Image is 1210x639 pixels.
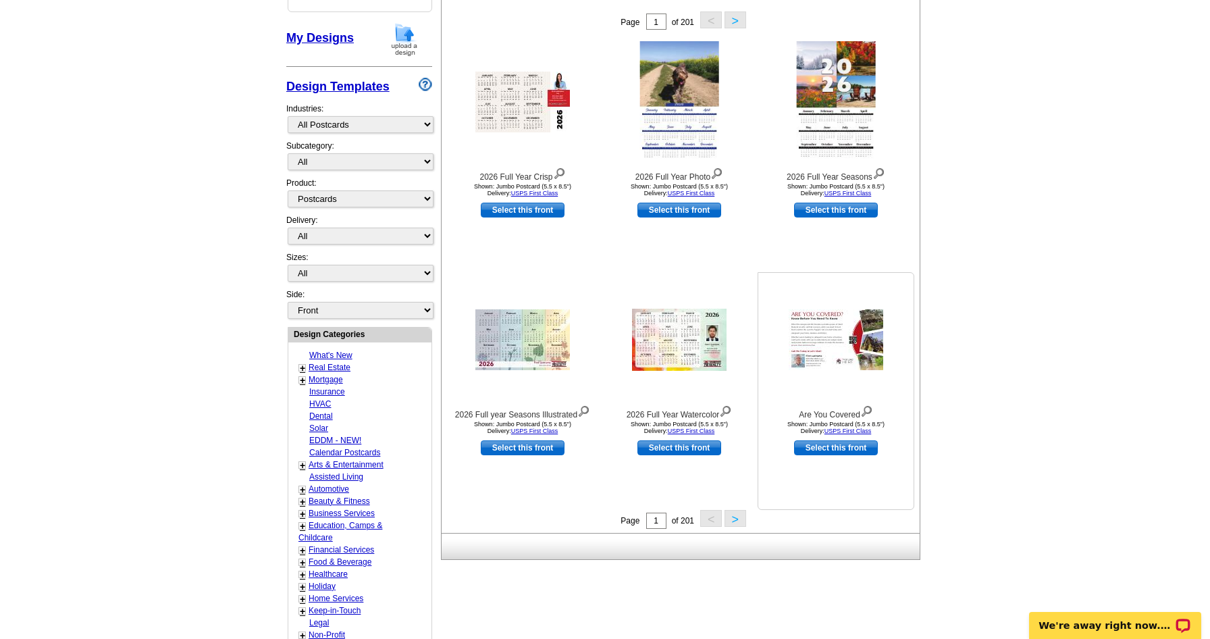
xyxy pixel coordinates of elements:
[511,190,558,197] a: USPS First Class
[632,309,727,371] img: 2026 Full Year Watercolor
[309,582,336,591] a: Holiday
[309,496,370,506] a: Beauty & Fitness
[762,165,910,183] div: 2026 Full Year Seasons
[300,594,305,605] a: +
[309,436,361,445] a: EDDM - NEW!
[309,411,333,421] a: Dental
[300,569,305,580] a: +
[286,251,432,288] div: Sizes:
[309,484,349,494] a: Automotive
[448,165,597,183] div: 2026 Full Year Crisp
[309,399,331,409] a: HVAC
[309,424,328,433] a: Solar
[448,403,597,421] div: 2026 Full year Seasons Illustrated
[309,606,361,615] a: Keep-in-Touch
[309,351,352,360] a: What's New
[553,165,566,180] img: view design details
[481,203,564,218] a: use this design
[481,440,564,455] a: use this design
[621,18,639,27] span: Page
[309,460,384,469] a: Arts & Entertainment
[309,375,343,384] a: Mortgage
[419,78,432,91] img: design-wizard-help-icon.png
[577,403,590,417] img: view design details
[309,569,348,579] a: Healthcare
[286,31,354,45] a: My Designs
[286,177,432,214] div: Product:
[710,165,723,180] img: view design details
[640,41,719,163] img: 2026 Full Year Photo
[700,11,722,28] button: <
[672,516,694,526] span: of 201
[448,421,597,434] div: Shown: Jumbo Postcard (5.5 x 8.5") Delivery:
[300,582,305,592] a: +
[621,516,639,526] span: Page
[824,190,872,197] a: USPS First Class
[286,140,432,177] div: Subcategory:
[298,521,382,542] a: Education, Camps & Childcare
[719,403,732,417] img: view design details
[300,496,305,507] a: +
[300,375,305,386] a: +
[762,403,910,421] div: Are You Covered
[309,545,374,555] a: Financial Services
[309,618,329,628] a: Legal
[286,80,390,93] a: Design Templates
[300,484,305,495] a: +
[605,421,754,434] div: Shown: Jumbo Postcard (5.5 x 8.5") Delivery:
[300,606,305,617] a: +
[300,460,305,471] a: +
[475,72,570,132] img: 2026 Full Year Crisp
[448,183,597,197] div: Shown: Jumbo Postcard (5.5 x 8.5") Delivery:
[309,557,371,567] a: Food & Beverage
[637,203,721,218] a: use this design
[286,288,432,320] div: Side:
[872,165,885,180] img: view design details
[668,190,715,197] a: USPS First Class
[668,428,715,434] a: USPS First Class
[300,521,305,532] a: +
[309,448,380,457] a: Calendar Postcards
[300,557,305,568] a: +
[725,11,746,28] button: >
[300,363,305,374] a: +
[794,440,878,455] a: use this design
[309,387,345,397] a: Insurance
[700,510,722,527] button: <
[672,18,694,27] span: of 201
[309,509,375,518] a: Business Services
[309,472,363,482] a: Assisted Living
[824,428,872,434] a: USPS First Class
[309,363,350,372] a: Real Estate
[762,421,910,434] div: Shown: Jumbo Postcard (5.5 x 8.5") Delivery:
[860,403,873,417] img: view design details
[309,594,363,603] a: Home Services
[387,22,422,57] img: upload-design
[511,428,558,434] a: USPS First Class
[288,328,431,340] div: Design Categories
[789,309,883,370] img: Are You Covered
[475,309,570,370] img: 2026 Full year Seasons Illustrated
[762,183,910,197] div: Shown: Jumbo Postcard (5.5 x 8.5") Delivery:
[797,41,876,163] img: 2026 Full Year Seasons
[1020,596,1210,639] iframe: LiveChat chat widget
[286,96,432,140] div: Industries:
[286,214,432,251] div: Delivery:
[605,183,754,197] div: Shown: Jumbo Postcard (5.5 x 8.5") Delivery:
[725,510,746,527] button: >
[605,165,754,183] div: 2026 Full Year Photo
[605,403,754,421] div: 2026 Full Year Watercolor
[637,440,721,455] a: use this design
[300,509,305,519] a: +
[794,203,878,218] a: use this design
[300,545,305,556] a: +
